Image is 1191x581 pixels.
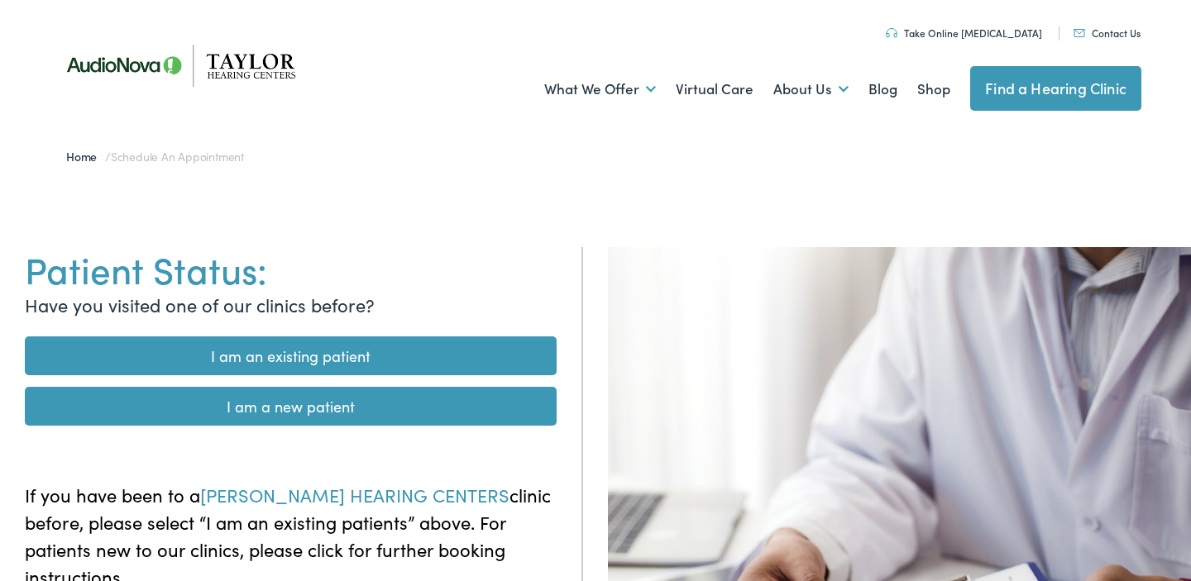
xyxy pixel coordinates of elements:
[25,291,557,318] p: Have you visited one of our clinics before?
[970,66,1141,111] a: Find a Hearing Clinic
[66,148,105,164] a: Home
[200,482,509,507] span: [PERSON_NAME] HEARING CENTERS
[25,247,557,291] h1: Patient Status:
[886,28,897,38] img: utility icon
[868,59,897,120] a: Blog
[773,59,849,120] a: About Us
[1074,29,1085,37] img: utility icon
[676,59,753,120] a: Virtual Care
[886,26,1042,40] a: Take Online [MEDICAL_DATA]
[917,59,950,120] a: Shop
[66,148,244,164] span: /
[1074,26,1141,40] a: Contact Us
[25,387,557,426] a: I am a new patient
[25,336,557,375] a: I am an existing patient
[111,148,244,164] span: Schedule An Appointment
[544,59,656,120] a: What We Offer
